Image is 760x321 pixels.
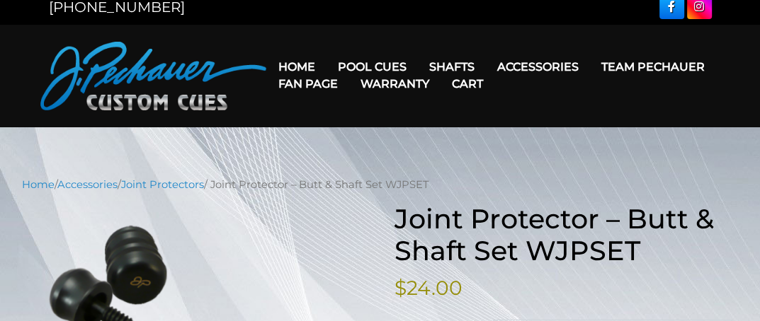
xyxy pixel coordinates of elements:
[40,42,267,110] img: Pechauer Custom Cues
[121,178,204,191] a: Joint Protectors
[589,49,715,85] a: Team Pechauer
[395,276,407,300] span: $
[326,49,417,85] a: Pool Cues
[22,177,738,192] nav: Breadcrumb
[417,49,485,85] a: Shafts
[348,66,440,102] a: Warranty
[266,49,326,85] a: Home
[57,178,118,191] a: Accessories
[440,66,494,102] a: Cart
[395,203,738,267] h1: Joint Protector – Butt & Shaft Set WJPSET
[266,66,348,102] a: Fan Page
[485,49,589,85] a: Accessories
[22,178,55,191] a: Home
[395,276,463,300] bdi: 24.00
